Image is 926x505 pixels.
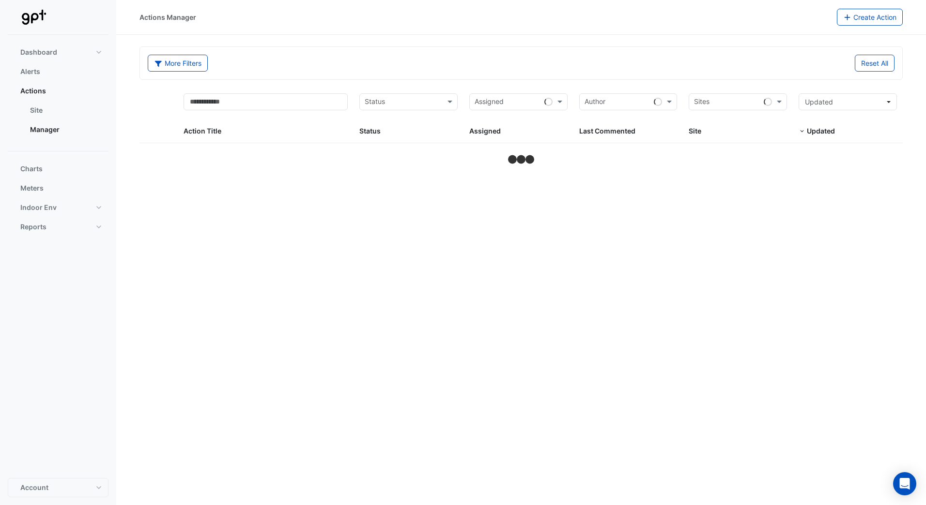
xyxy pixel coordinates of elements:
span: Last Commented [579,127,635,135]
span: Alerts [20,67,40,76]
a: Site [22,101,108,120]
button: Alerts [8,62,108,81]
button: Actions [8,81,108,101]
span: Status [359,127,381,135]
button: Reports [8,217,108,237]
button: Dashboard [8,43,108,62]
button: Indoor Env [8,198,108,217]
div: Open Intercom Messenger [893,472,916,495]
span: Meters [20,183,44,193]
span: Site [689,127,701,135]
span: Reports [20,222,46,232]
button: Charts [8,159,108,178]
button: Create Action [837,9,903,26]
div: Actions Manager [139,12,196,22]
span: Charts [20,164,43,174]
button: More Filters [148,55,208,72]
button: Reset All [855,55,895,72]
span: Assigned [469,127,501,135]
span: Action Title [184,127,221,135]
span: Indoor Env [20,203,57,212]
span: Account [20,483,48,492]
a: Manager [22,120,108,139]
span: Actions [20,86,46,96]
img: Company Logo [12,8,55,27]
button: Account [8,478,108,497]
button: Meters [8,178,108,198]
button: Updated [799,93,897,110]
div: Actions [8,101,108,143]
span: Updated [805,98,833,106]
span: Updated [807,127,835,135]
span: Dashboard [20,47,57,57]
